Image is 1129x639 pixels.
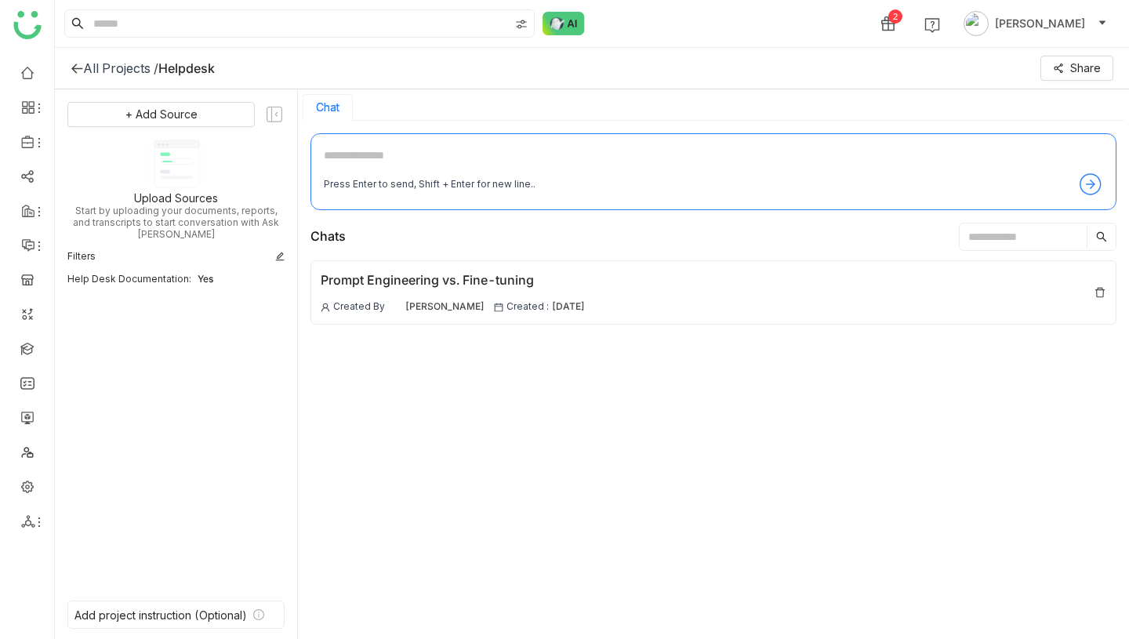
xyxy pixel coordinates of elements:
div: 2 [888,9,902,24]
span: [PERSON_NAME] [405,300,485,314]
span: Share [1070,60,1101,77]
span: Created By [333,300,385,314]
img: logo [13,11,42,39]
span: + Add Source [125,106,198,123]
div: Start by uploading your documents, reports, and transcripts to start conversation with Ask [PERSO... [67,205,285,240]
button: + Add Source [67,102,255,127]
div: Help Desk Documentation: [67,273,191,285]
img: avatar [964,11,989,36]
button: Share [1040,56,1113,81]
div: Chats [310,227,346,246]
img: 684a9a5ade261c4b36a3ca86 [388,300,402,314]
div: Helpdesk [158,60,215,76]
div: Prompt Engineering vs. Fine-tuning [321,270,585,290]
button: [PERSON_NAME] [960,11,1110,36]
img: help.svg [924,17,940,33]
span: Created : [506,300,549,314]
div: Filters [67,249,96,263]
div: Yes [198,273,285,285]
div: All Projects / [83,60,158,76]
div: Press Enter to send, Shift + Enter for new line.. [324,177,535,192]
span: [PERSON_NAME] [995,15,1085,32]
div: Upload Sources [134,191,218,205]
span: [DATE] [552,300,585,314]
img: ask-buddy-normal.svg [543,12,585,35]
div: Add project instruction (Optional) [74,608,247,622]
img: search-type.svg [515,18,528,31]
img: delete.svg [1094,286,1106,299]
button: Chat [316,101,339,114]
